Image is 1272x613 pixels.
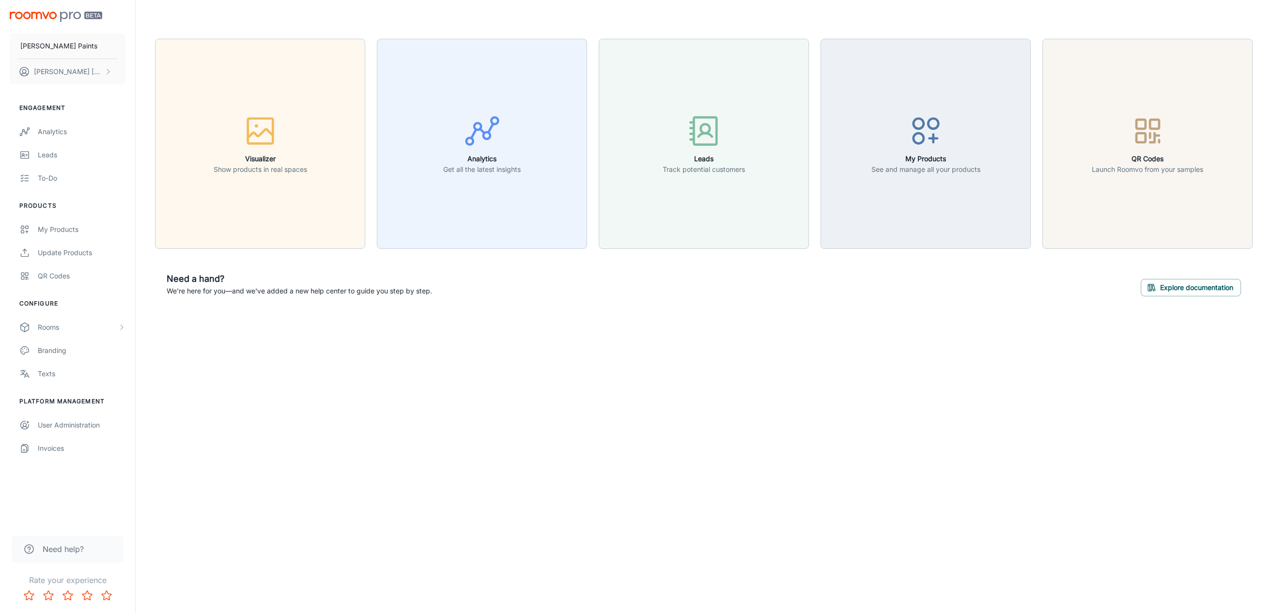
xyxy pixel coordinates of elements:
[1141,282,1241,291] a: Explore documentation
[38,322,118,333] div: Rooms
[443,153,521,164] h6: Analytics
[10,33,125,59] button: [PERSON_NAME] Paints
[1042,138,1253,148] a: QR CodesLaunch Roomvo from your samples
[34,66,102,77] p: [PERSON_NAME] [PERSON_NAME]
[1042,39,1253,249] button: QR CodesLaunch Roomvo from your samples
[377,39,587,249] button: AnalyticsGet all the latest insights
[38,126,125,137] div: Analytics
[821,138,1031,148] a: My ProductsSee and manage all your products
[871,153,980,164] h6: My Products
[663,164,745,175] p: Track potential customers
[10,59,125,84] button: [PERSON_NAME] [PERSON_NAME]
[1092,153,1203,164] h6: QR Codes
[155,39,365,249] button: VisualizerShow products in real spaces
[38,345,125,356] div: Branding
[821,39,1031,249] button: My ProductsSee and manage all your products
[599,39,809,249] button: LeadsTrack potential customers
[1141,279,1241,296] button: Explore documentation
[38,173,125,184] div: To-do
[599,138,809,148] a: LeadsTrack potential customers
[443,164,521,175] p: Get all the latest insights
[167,272,432,286] h6: Need a hand?
[663,153,745,164] h6: Leads
[38,271,125,281] div: QR Codes
[38,150,125,160] div: Leads
[377,138,587,148] a: AnalyticsGet all the latest insights
[38,247,125,258] div: Update Products
[10,12,102,22] img: Roomvo PRO Beta
[1092,164,1203,175] p: Launch Roomvo from your samples
[214,164,307,175] p: Show products in real spaces
[214,153,307,164] h6: Visualizer
[20,41,97,51] p: [PERSON_NAME] Paints
[38,224,125,235] div: My Products
[167,286,432,296] p: We're here for you—and we've added a new help center to guide you step by step.
[871,164,980,175] p: See and manage all your products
